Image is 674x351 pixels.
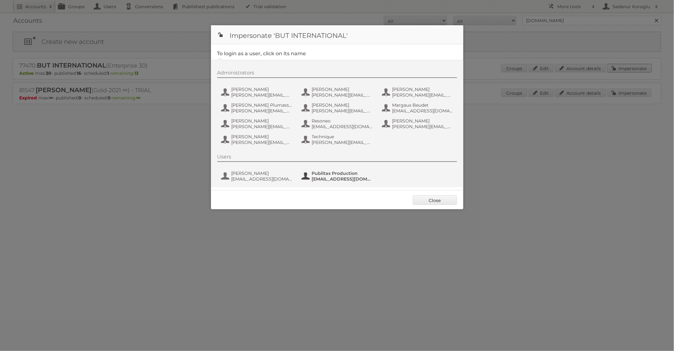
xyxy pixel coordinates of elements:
span: [PERSON_NAME][EMAIL_ADDRESS][DOMAIN_NAME] [232,108,293,114]
span: [PERSON_NAME][EMAIL_ADDRESS][DOMAIN_NAME] [312,108,373,114]
button: Resoneo [EMAIL_ADDRESS][DOMAIN_NAME] [301,117,375,130]
a: Close [413,195,457,205]
button: [PERSON_NAME] [PERSON_NAME][EMAIL_ADDRESS][PERSON_NAME][DOMAIN_NAME] [381,117,455,130]
span: [PERSON_NAME][EMAIL_ADDRESS][PERSON_NAME][DOMAIN_NAME] [232,92,293,98]
button: [PERSON_NAME] [PERSON_NAME][EMAIL_ADDRESS][PERSON_NAME][DOMAIN_NAME] [301,86,375,98]
span: [PERSON_NAME] [232,86,293,92]
span: Margaux Beudet [392,102,454,108]
button: [PERSON_NAME] Plumasseau [PERSON_NAME][EMAIL_ADDRESS][DOMAIN_NAME] [220,102,295,114]
span: [PERSON_NAME][EMAIL_ADDRESS][DOMAIN_NAME] [392,92,454,98]
div: Administrators [217,70,457,78]
span: [PERSON_NAME] [232,134,293,140]
button: [PERSON_NAME] [PERSON_NAME][EMAIL_ADDRESS][PERSON_NAME][DOMAIN_NAME] [220,117,295,130]
span: [EMAIL_ADDRESS][DOMAIN_NAME] [312,124,373,129]
button: [PERSON_NAME] [PERSON_NAME][EMAIL_ADDRESS][DOMAIN_NAME] [220,133,295,146]
button: Technique [PERSON_NAME][EMAIL_ADDRESS][DOMAIN_NAME] [301,133,375,146]
span: Resoneo [312,118,373,124]
button: [PERSON_NAME] [PERSON_NAME][EMAIL_ADDRESS][PERSON_NAME][DOMAIN_NAME] [220,86,295,98]
span: [EMAIL_ADDRESS][DOMAIN_NAME][DOMAIN_NAME] [312,176,373,182]
button: [PERSON_NAME] [PERSON_NAME][EMAIL_ADDRESS][DOMAIN_NAME] [301,102,375,114]
span: [EMAIL_ADDRESS][DOMAIN_NAME] [392,108,454,114]
span: [PERSON_NAME] [232,118,293,124]
span: [PERSON_NAME][EMAIL_ADDRESS][DOMAIN_NAME] [312,140,373,145]
span: Technique [312,134,373,140]
span: [PERSON_NAME][EMAIL_ADDRESS][PERSON_NAME][DOMAIN_NAME] [392,124,454,129]
span: [PERSON_NAME] [312,102,373,108]
span: [PERSON_NAME] Plumasseau [232,102,293,108]
div: Users [217,154,457,162]
button: [PERSON_NAME] [PERSON_NAME][EMAIL_ADDRESS][DOMAIN_NAME] [381,86,455,98]
legend: To login as a user, click on its name [217,51,306,57]
h1: Impersonate 'BUT INTERNATIONAL' [211,25,463,44]
button: Margaux Beudet [EMAIL_ADDRESS][DOMAIN_NAME] [381,102,455,114]
span: [PERSON_NAME] [392,86,454,92]
span: Publitas Production [312,170,373,176]
span: [PERSON_NAME][EMAIL_ADDRESS][DOMAIN_NAME] [232,140,293,145]
span: [EMAIL_ADDRESS][DOMAIN_NAME] [232,176,293,182]
span: [PERSON_NAME] [312,86,373,92]
span: [PERSON_NAME][EMAIL_ADDRESS][PERSON_NAME][DOMAIN_NAME] [232,124,293,129]
button: Publitas Production [EMAIL_ADDRESS][DOMAIN_NAME][DOMAIN_NAME] [301,170,375,182]
span: [PERSON_NAME] [232,170,293,176]
button: [PERSON_NAME] [EMAIL_ADDRESS][DOMAIN_NAME] [220,170,295,182]
span: [PERSON_NAME][EMAIL_ADDRESS][PERSON_NAME][DOMAIN_NAME] [312,92,373,98]
span: [PERSON_NAME] [392,118,454,124]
